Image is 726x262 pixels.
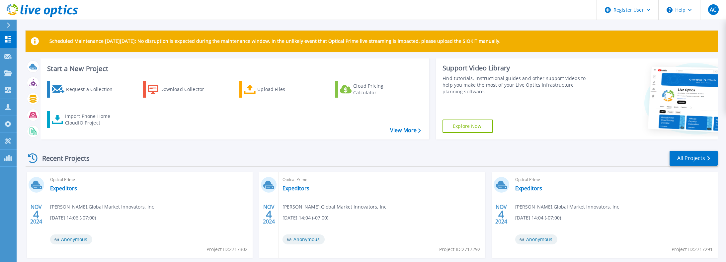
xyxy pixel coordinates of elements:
[443,120,493,133] a: Explore Now!
[515,185,542,192] a: Expeditors
[47,65,421,72] h3: Start a New Project
[390,127,421,133] a: View More
[515,176,714,183] span: Optical Prime
[50,203,154,211] span: [PERSON_NAME] , Global Market Innovators, Inc
[498,212,504,217] span: 4
[495,202,508,226] div: NOV 2024
[670,151,718,166] a: All Projects
[443,64,587,72] div: Support Video Library
[282,176,481,183] span: Optical Prime
[49,39,501,44] p: Scheduled Maintenance [DATE][DATE]: No disruption is expected during the maintenance window. In t...
[282,214,328,221] span: [DATE] 14:04 (-07:00)
[672,246,713,253] span: Project ID: 2717291
[66,83,119,96] div: Request a Collection
[353,83,406,96] div: Cloud Pricing Calculator
[282,203,386,211] span: [PERSON_NAME] , Global Market Innovators, Inc
[50,214,96,221] span: [DATE] 14:06 (-07:00)
[439,246,480,253] span: Project ID: 2717292
[30,202,42,226] div: NOV 2024
[443,75,587,95] div: Find tutorials, instructional guides and other support videos to help you make the most of your L...
[26,150,99,166] div: Recent Projects
[33,212,39,217] span: 4
[282,185,309,192] a: Expeditors
[50,234,92,244] span: Anonymous
[257,83,310,96] div: Upload Files
[65,113,117,126] div: Import Phone Home CloudIQ Project
[282,234,325,244] span: Anonymous
[710,7,716,12] span: AC
[335,81,409,98] a: Cloud Pricing Calculator
[515,203,619,211] span: [PERSON_NAME] , Global Market Innovators, Inc
[263,202,275,226] div: NOV 2024
[206,246,248,253] span: Project ID: 2717302
[266,212,272,217] span: 4
[515,214,561,221] span: [DATE] 14:04 (-07:00)
[515,234,557,244] span: Anonymous
[50,185,77,192] a: Expeditors
[47,81,121,98] a: Request a Collection
[160,83,213,96] div: Download Collector
[50,176,249,183] span: Optical Prime
[143,81,217,98] a: Download Collector
[239,81,313,98] a: Upload Files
